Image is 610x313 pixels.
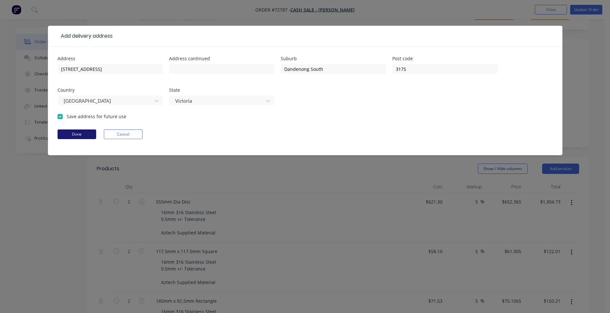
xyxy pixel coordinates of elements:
[58,88,163,92] div: Country
[58,32,113,40] div: Add delivery address
[392,56,497,61] div: Post code
[67,113,126,120] label: Save address for future use
[104,129,142,139] button: Cancel
[58,56,163,61] div: Address
[169,56,274,61] div: Address continued
[281,56,386,61] div: Suburb
[169,88,274,92] div: State
[58,129,96,139] button: Done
